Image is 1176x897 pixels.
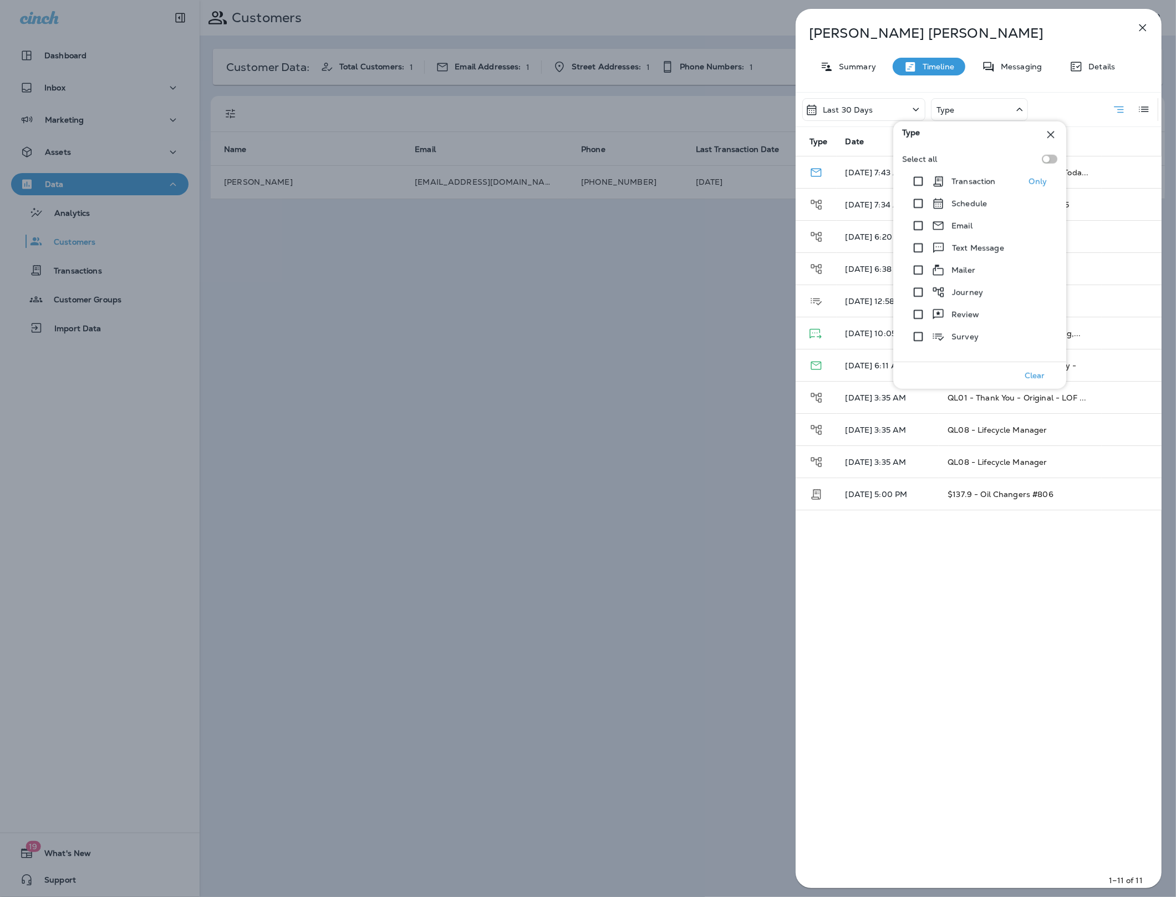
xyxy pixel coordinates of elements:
span: Text Message - Delivered [810,328,822,338]
button: Log View [1133,98,1155,120]
p: Text Message [952,244,1004,252]
p: [DATE] 3:35 AM [846,458,930,467]
p: [DATE] 6:20 AM [846,232,930,241]
span: Journey [810,263,823,273]
span: Journey [810,456,823,466]
span: Date [846,136,864,146]
span: Journey [810,231,823,241]
p: Details [1083,62,1115,71]
button: Summary View [1108,98,1130,121]
p: [DATE] 12:58 PM [846,297,930,306]
span: Journey [810,424,823,434]
span: Survey [810,295,823,305]
p: Review [951,310,979,319]
span: Type [810,136,828,146]
p: Transaction [951,177,996,186]
span: Journey [810,199,823,209]
p: Only [1029,177,1047,186]
span: QL08 - Lifecycle Manager [948,457,1047,467]
p: Clear [1025,371,1045,380]
p: [DATE] 7:34 AM [846,200,930,209]
p: [PERSON_NAME] [PERSON_NAME] [809,26,1112,41]
p: [DATE] 7:43 AM [846,168,930,177]
p: Survey [951,332,979,341]
span: QL01 - Thank You - Original - LOF ... [948,393,1086,403]
p: [DATE] 3:35 AM [846,425,930,434]
p: [DATE] 6:11 AM [846,361,930,370]
p: Messaging [995,62,1042,71]
p: [DATE] 5:00 PM [846,490,930,499]
p: Type [936,105,955,114]
span: $137.9 - Oil Changers #806 [948,489,1053,499]
span: Email - Opened [810,359,823,369]
p: Mailer [951,266,975,275]
span: Email - Delivered [810,166,823,176]
span: QL08 - Lifecycle Manager [948,425,1047,435]
p: [DATE] 6:38 AM [846,265,930,273]
p: 1–11 of 11 [1109,875,1143,886]
span: Journey [810,392,823,402]
span: Type [902,128,920,141]
button: Clear [1017,368,1052,383]
p: [DATE] 3:35 AM [846,393,930,402]
p: Timeline [917,62,954,71]
p: Select all [902,155,937,164]
span: Transaction [810,488,823,498]
p: Schedule [951,199,987,208]
p: Last 30 Days [823,105,873,114]
p: [DATE] 10:05 AM [846,329,930,338]
p: Email [951,221,973,230]
p: Journey [952,288,983,297]
p: Summary [833,62,876,71]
